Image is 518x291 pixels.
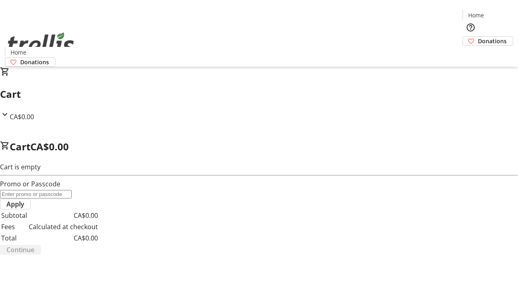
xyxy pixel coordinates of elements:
[28,221,98,232] td: Calculated at checkout
[28,233,98,243] td: CA$0.00
[5,48,31,57] a: Home
[1,221,28,232] td: Fees
[11,48,26,57] span: Home
[463,11,489,19] a: Home
[478,37,507,45] span: Donations
[20,58,49,66] span: Donations
[463,19,479,36] button: Help
[468,11,484,19] span: Home
[463,46,479,62] button: Cart
[5,23,77,64] img: Orient E2E Organization lhBmHSUuno's Logo
[28,210,98,221] td: CA$0.00
[6,199,24,209] span: Apply
[30,140,69,153] span: CA$0.00
[5,57,55,67] a: Donations
[463,36,513,46] a: Donations
[10,112,34,121] span: CA$0.00
[1,210,28,221] td: Subtotal
[1,233,28,243] td: Total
